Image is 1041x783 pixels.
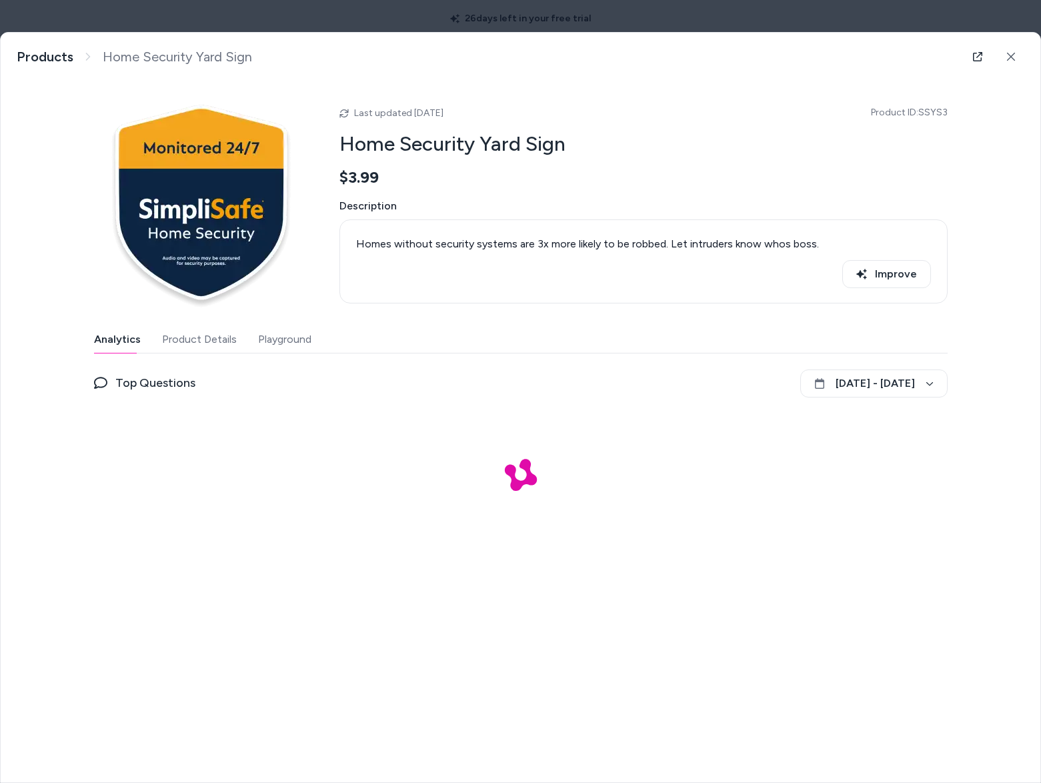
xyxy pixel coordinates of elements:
[842,260,931,288] button: Improve
[356,236,931,252] p: Homes without security systems are 3x more likely to be robbed. Let intruders know whos boss.
[339,198,948,214] span: Description
[339,131,948,157] h2: Home Security Yard Sign
[103,49,252,65] span: Home Security Yard Sign
[94,326,141,353] button: Analytics
[258,326,311,353] button: Playground
[800,369,948,398] button: [DATE] - [DATE]
[17,49,252,65] nav: breadcrumb
[339,167,379,187] span: $3.99
[115,373,195,392] span: Top Questions
[94,97,307,310] img: Yard_sign_image.png
[162,326,237,353] button: Product Details
[354,107,443,119] span: Last updated [DATE]
[871,106,948,119] span: Product ID: SSYS3
[17,49,73,65] a: Products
